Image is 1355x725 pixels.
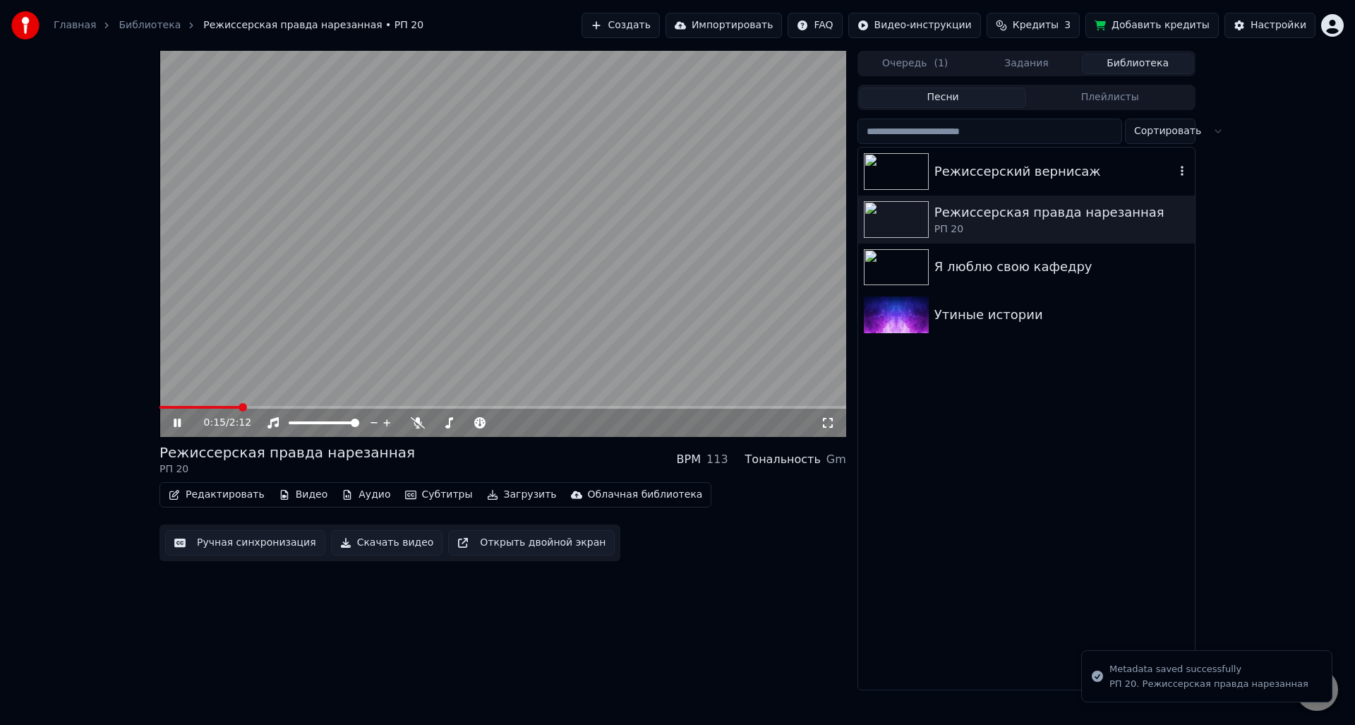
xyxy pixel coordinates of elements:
[159,462,415,477] div: РП 20
[934,257,1189,277] div: Я люблю свою кафедру
[666,13,783,38] button: Импортировать
[588,488,703,502] div: Облачная библиотека
[336,485,396,505] button: Аудио
[826,451,846,468] div: Gm
[1064,18,1071,32] span: 3
[204,416,226,430] span: 0:15
[54,18,423,32] nav: breadcrumb
[119,18,181,32] a: Библиотека
[582,13,659,38] button: Создать
[677,451,701,468] div: BPM
[706,451,728,468] div: 113
[1109,678,1308,690] div: РП 20. Режиссерская правда нарезанная
[399,485,478,505] button: Субтитры
[788,13,842,38] button: FAQ
[448,530,615,556] button: Открыть двойной экран
[745,451,821,468] div: Тональность
[159,443,415,462] div: Режиссерская правда нарезанная
[1251,18,1306,32] div: Настройки
[1026,88,1193,108] button: Плейлисты
[1085,13,1219,38] button: Добавить кредиты
[934,305,1189,325] div: Утиные истории
[987,13,1080,38] button: Кредиты3
[848,13,981,38] button: Видео-инструкции
[331,530,443,556] button: Скачать видео
[934,222,1189,236] div: РП 20
[1224,13,1315,38] button: Настройки
[1134,124,1201,138] span: Сортировать
[273,485,334,505] button: Видео
[1082,54,1193,74] button: Библиотека
[165,530,325,556] button: Ручная синхронизация
[163,485,270,505] button: Редактировать
[229,416,251,430] span: 2:12
[204,416,238,430] div: /
[54,18,96,32] a: Главная
[1013,18,1059,32] span: Кредиты
[860,54,971,74] button: Очередь
[934,162,1175,181] div: Режиссерский вернисаж
[11,11,40,40] img: youka
[203,18,423,32] span: Режиссерская правда нарезанная • РП 20
[934,203,1189,222] div: Режиссерская правда нарезанная
[971,54,1083,74] button: Задания
[481,485,562,505] button: Загрузить
[1109,662,1308,676] div: Metadata saved successfully
[860,88,1027,108] button: Песни
[934,56,948,71] span: ( 1 )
